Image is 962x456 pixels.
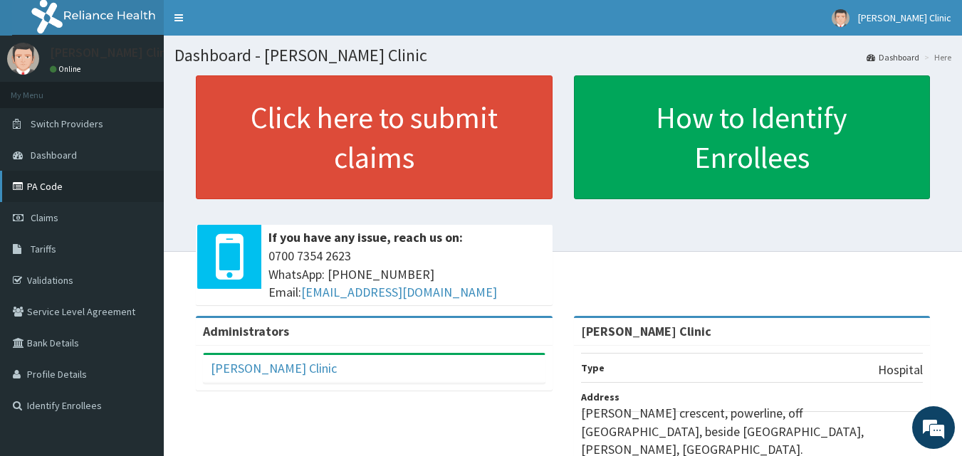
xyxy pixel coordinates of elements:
[196,75,553,199] a: Click here to submit claims
[26,71,58,107] img: d_794563401_company_1708531726252_794563401
[31,243,56,255] span: Tariffs
[268,229,463,245] b: If you have any issue, reach us on:
[83,137,197,281] span: We're online!
[832,9,849,27] img: User Image
[878,361,923,379] p: Hospital
[581,391,619,403] b: Address
[574,75,931,199] a: How to Identify Enrollees
[867,51,919,63] a: Dashboard
[211,360,337,376] a: [PERSON_NAME] Clinic
[268,247,545,302] span: 0700 7354 2623 WhatsApp: [PHONE_NUMBER] Email:
[31,117,103,130] span: Switch Providers
[31,211,58,224] span: Claims
[31,149,77,161] span: Dashboard
[203,323,289,339] b: Administrators
[581,361,605,374] b: Type
[50,46,176,59] p: [PERSON_NAME] Clinic
[50,64,84,74] a: Online
[581,323,711,339] strong: [PERSON_NAME] Clinic
[234,7,268,41] div: Minimize live chat window
[858,11,951,24] span: [PERSON_NAME] Clinic
[174,46,951,65] h1: Dashboard - [PERSON_NAME] Clinic
[74,80,239,98] div: Chat with us now
[7,304,271,354] textarea: Type your message and hit 'Enter'
[921,51,951,63] li: Here
[7,43,39,75] img: User Image
[301,284,497,300] a: [EMAIL_ADDRESS][DOMAIN_NAME]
